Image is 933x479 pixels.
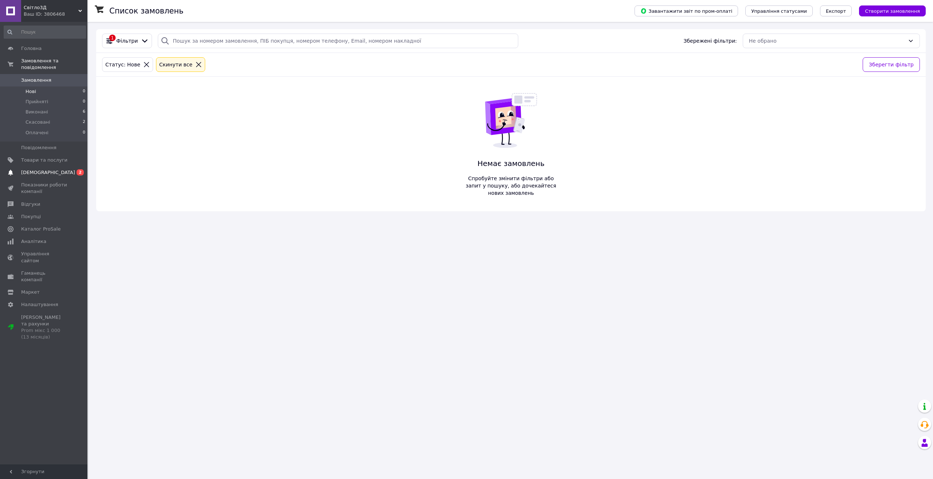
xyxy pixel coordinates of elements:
[640,8,732,14] span: Завантажити звіт по пром-оплаті
[4,26,86,39] input: Пошук
[21,201,40,208] span: Відгуки
[463,175,559,197] span: Спробуйте змінити фільтри або запит у пошуку, або дочекайтеся нових замовлень
[852,8,926,13] a: Створити замовлення
[21,327,67,340] div: Prom мікс 1 000 (13 місяців)
[26,98,48,105] span: Прийняті
[859,5,926,16] button: Створити замовлення
[83,119,85,125] span: 2
[24,11,87,18] div: Ваш ID: 3806468
[83,98,85,105] span: 0
[826,8,846,14] span: Експорт
[820,5,852,16] button: Експорт
[26,88,36,95] span: Нові
[21,213,41,220] span: Покупці
[158,34,518,48] input: Пошук за номером замовлення, ПІБ покупця, номером телефону, Email, номером накладної
[21,45,42,52] span: Головна
[21,270,67,283] span: Гаманець компанії
[21,77,51,84] span: Замовлення
[21,58,87,71] span: Замовлення та повідомлення
[83,88,85,95] span: 0
[751,8,807,14] span: Управління статусами
[869,61,914,69] span: Зберегти фільтр
[26,119,50,125] span: Скасовані
[104,61,142,69] div: Статус: Нове
[21,238,46,245] span: Аналітика
[21,314,67,341] span: [PERSON_NAME] та рахунки
[745,5,813,16] button: Управління статусами
[21,157,67,163] span: Товари та послуги
[683,37,737,45] span: Збережені фільтри:
[635,5,738,16] button: Завантажити звіт по пром-оплаті
[26,130,48,136] span: Оплачені
[109,7,183,15] h1: Список замовлень
[24,4,78,11] span: Світло3Д
[21,144,56,151] span: Повідомлення
[749,37,905,45] div: Не обрано
[863,57,920,72] button: Зберегти фільтр
[21,251,67,264] span: Управління сайтом
[83,130,85,136] span: 0
[26,109,48,115] span: Виконані
[77,169,84,175] span: 2
[21,301,58,308] span: Налаштування
[865,8,920,14] span: Створити замовлення
[21,182,67,195] span: Показники роботи компанії
[158,61,194,69] div: Cкинути все
[83,109,85,115] span: 6
[21,289,40,295] span: Маркет
[21,169,75,176] span: [DEMOGRAPHIC_DATA]
[21,226,60,232] span: Каталог ProSale
[116,37,138,45] span: Фільтри
[463,158,559,169] span: Немає замовлень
